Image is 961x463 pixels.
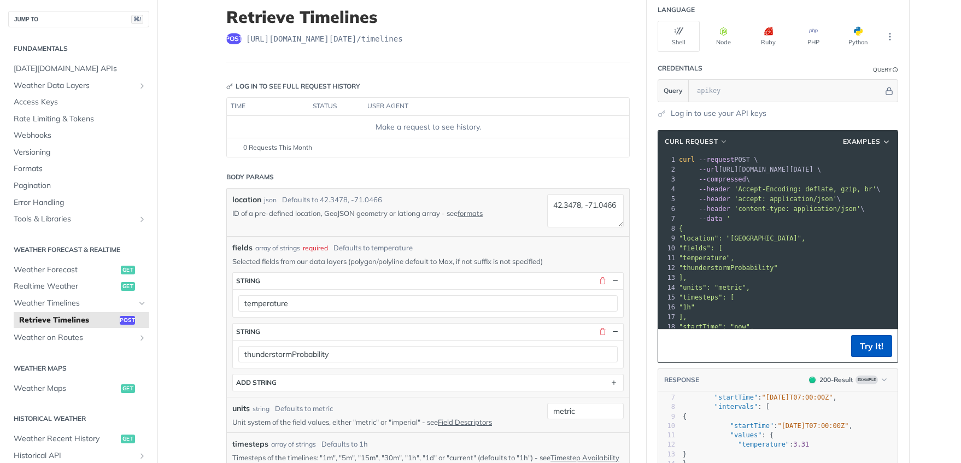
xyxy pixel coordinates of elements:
span: Tools & Libraries [14,214,135,225]
span: : [683,441,809,448]
div: 2 [658,165,677,174]
span: ], [679,313,687,321]
h2: Fundamentals [8,44,149,54]
span: Examples [843,137,881,146]
div: 8 [658,402,675,412]
div: QueryInformation [873,66,898,74]
span: timesteps [232,438,268,450]
div: 1 [658,155,677,165]
button: Python [837,21,879,52]
span: Weather Data Layers [14,80,135,91]
span: 'content-type: application/json' [734,205,860,213]
span: Versioning [14,147,147,158]
span: https://api.tomorrow.io/v4/timelines [246,33,403,44]
span: Weather Maps [14,383,118,394]
span: \ [679,185,881,193]
span: 0 Requests This Month [243,143,312,153]
span: POST \ [679,156,758,163]
button: Query [658,80,689,102]
span: "startTime" [730,422,774,430]
span: Pagination [14,180,147,191]
button: RESPONSE [664,374,700,385]
span: --compressed [699,175,746,183]
span: \ [679,195,841,203]
div: Log in to see full request history [226,81,360,91]
div: json [264,195,277,205]
span: Weather Timelines [14,298,135,309]
button: Show subpages for Historical API [138,452,147,460]
a: Retrieve Timelinespost [14,312,149,329]
button: Node [702,21,745,52]
div: Body Params [226,172,274,182]
h2: Weather Forecast & realtime [8,245,149,255]
span: "startTime": "now", [679,323,754,331]
label: units [232,403,250,414]
span: Error Handling [14,197,147,208]
span: Query [664,86,683,96]
a: Timestep Availability [550,453,619,462]
span: { [679,225,683,232]
span: "values" [730,431,762,439]
svg: Key [226,83,233,90]
div: string [236,277,260,285]
div: Language [658,5,695,15]
span: "temperature" [738,441,789,448]
span: --header [699,195,730,203]
button: PHP [792,21,834,52]
span: ' [726,215,730,222]
th: user agent [364,98,607,115]
div: 8 [658,224,677,233]
a: Weather Recent Historyget [8,431,149,447]
span: --request [699,156,734,163]
span: Access Keys [14,97,147,108]
a: Weather TimelinesHide subpages for Weather Timelines [8,295,149,312]
div: 200 - Result [819,375,853,385]
span: "[DATE]T07:00:00Z" [777,422,848,430]
span: Retrieve Timelines [19,315,117,326]
button: Ruby [747,21,789,52]
span: Weather Forecast [14,265,118,276]
button: Delete [597,276,607,286]
button: ADD string [233,374,623,391]
svg: More ellipsis [885,32,895,42]
button: Hide [883,85,895,96]
span: "1h" [679,303,695,311]
textarea: 42.3478, -71.0466 [547,194,624,227]
span: 3.31 [793,441,809,448]
div: 14 [658,283,677,292]
span: Weather on Routes [14,332,135,343]
span: "thunderstormProbability" [679,264,778,272]
span: "endTime" [714,384,750,392]
span: get [121,266,135,274]
button: string [233,324,623,340]
div: string [253,404,269,414]
span: --header [699,205,730,213]
button: Show subpages for Weather on Routes [138,333,147,342]
div: Credentials [658,63,702,73]
div: Make a request to see history. [231,121,625,133]
a: Field Descriptors [438,418,492,426]
a: Realtime Weatherget [8,278,149,295]
a: Weather Forecastget [8,262,149,278]
div: 12 [658,440,675,449]
span: "fields": [ [679,244,722,252]
button: cURL Request [661,136,732,147]
a: Access Keys [8,94,149,110]
span: Weather Recent History [14,433,118,444]
span: Formats [14,163,147,174]
button: Shell [658,21,700,52]
a: Weather on RoutesShow subpages for Weather on Routes [8,330,149,346]
div: Defaults to temperature [333,243,413,254]
div: string [236,327,260,336]
span: "intervals" [714,403,758,411]
button: string [233,273,623,289]
a: Error Handling [8,195,149,211]
span: "temperature", [679,254,734,262]
th: time [227,98,309,115]
div: array of strings [255,243,300,253]
p: Unit system of the field values, either "metric" or "imperial" - see [232,417,531,427]
a: Weather Data LayersShow subpages for Weather Data Layers [8,78,149,94]
a: Versioning [8,144,149,161]
span: "[DATE]T13:00:00Z" [754,384,825,392]
span: "startTime" [714,394,758,401]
